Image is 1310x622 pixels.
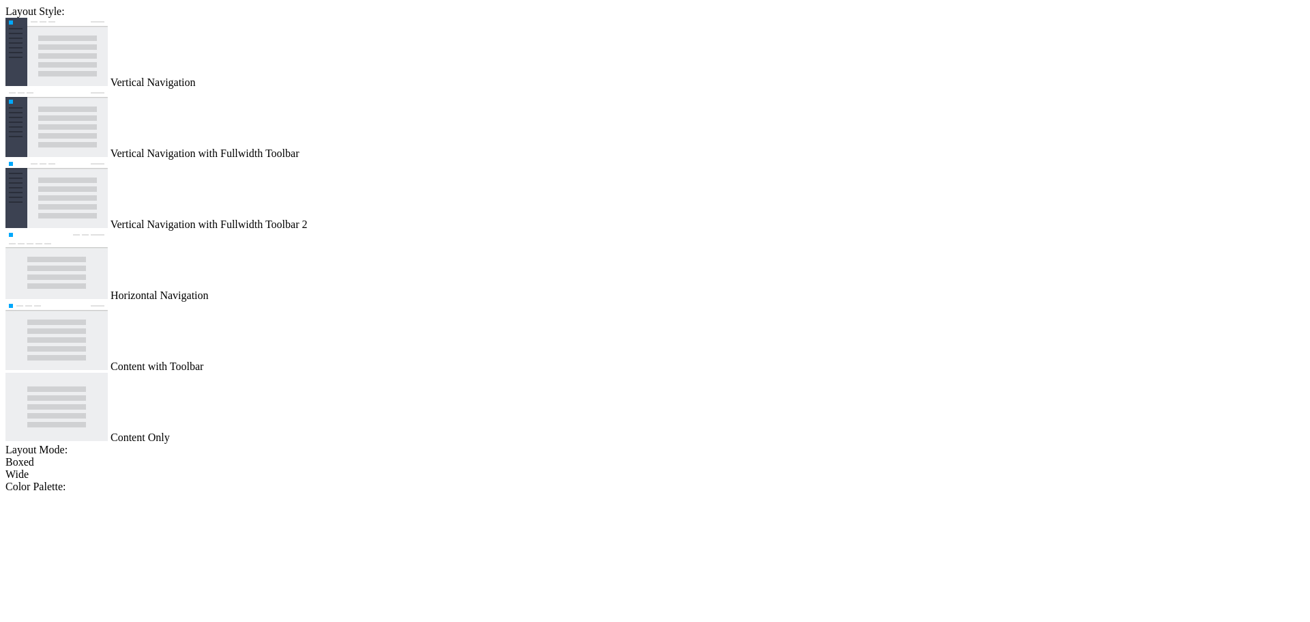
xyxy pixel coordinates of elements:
div: Layout Style: [5,5,1305,18]
span: Horizontal Navigation [111,289,209,301]
md-radio-button: Wide [5,468,1305,481]
img: vertical-nav-with-full-toolbar-2.jpg [5,160,108,228]
md-radio-button: Horizontal Navigation [5,231,1305,302]
span: Vertical Navigation with Fullwidth Toolbar [111,147,300,159]
img: content-only.jpg [5,373,108,441]
span: Vertical Navigation [111,76,196,88]
img: content-with-toolbar.jpg [5,302,108,370]
md-radio-button: Vertical Navigation [5,18,1305,89]
md-radio-button: Boxed [5,456,1305,468]
img: vertical-nav.jpg [5,18,108,86]
div: Color Palette: [5,481,1305,493]
span: Content with Toolbar [111,361,203,372]
span: Vertical Navigation with Fullwidth Toolbar 2 [111,218,308,230]
md-radio-button: Content with Toolbar [5,302,1305,373]
md-radio-button: Content Only [5,373,1305,444]
img: vertical-nav-with-full-toolbar.jpg [5,89,108,157]
md-radio-button: Vertical Navigation with Fullwidth Toolbar [5,89,1305,160]
span: Content Only [111,432,170,443]
md-radio-button: Vertical Navigation with Fullwidth Toolbar 2 [5,160,1305,231]
div: Layout Mode: [5,444,1305,456]
img: horizontal-nav.jpg [5,231,108,299]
